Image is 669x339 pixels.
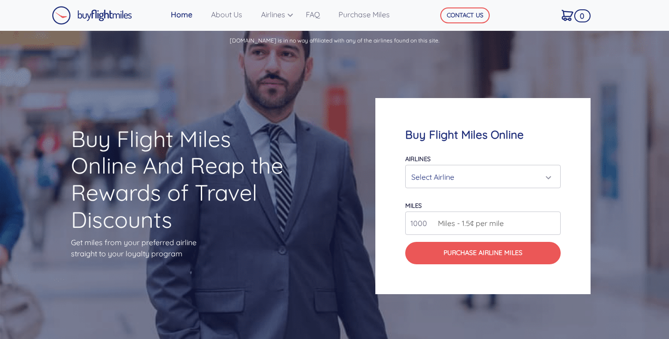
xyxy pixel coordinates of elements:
h4: Buy Flight Miles Online [405,128,561,141]
span: 0 [574,9,591,22]
h1: Buy Flight Miles Online And Reap the Rewards of Travel Discounts [71,126,294,233]
p: Get miles from your preferred airline straight to your loyalty program [71,237,294,259]
img: Buy Flight Miles Logo [52,6,132,25]
a: About Us [207,5,257,24]
label: Airlines [405,155,430,162]
a: Purchase Miles [335,5,405,24]
a: Buy Flight Miles Logo [52,4,132,27]
a: Home [167,5,207,24]
label: miles [405,202,422,209]
a: 0 [558,5,586,25]
button: CONTACT US [440,7,490,23]
div: Select Airline [411,168,549,186]
img: Cart [562,10,573,21]
span: Miles - 1.5¢ per mile [433,218,504,229]
button: Purchase Airline Miles [405,242,561,264]
a: Airlines [257,5,302,24]
a: FAQ [302,5,335,24]
button: Select Airline [405,165,561,188]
